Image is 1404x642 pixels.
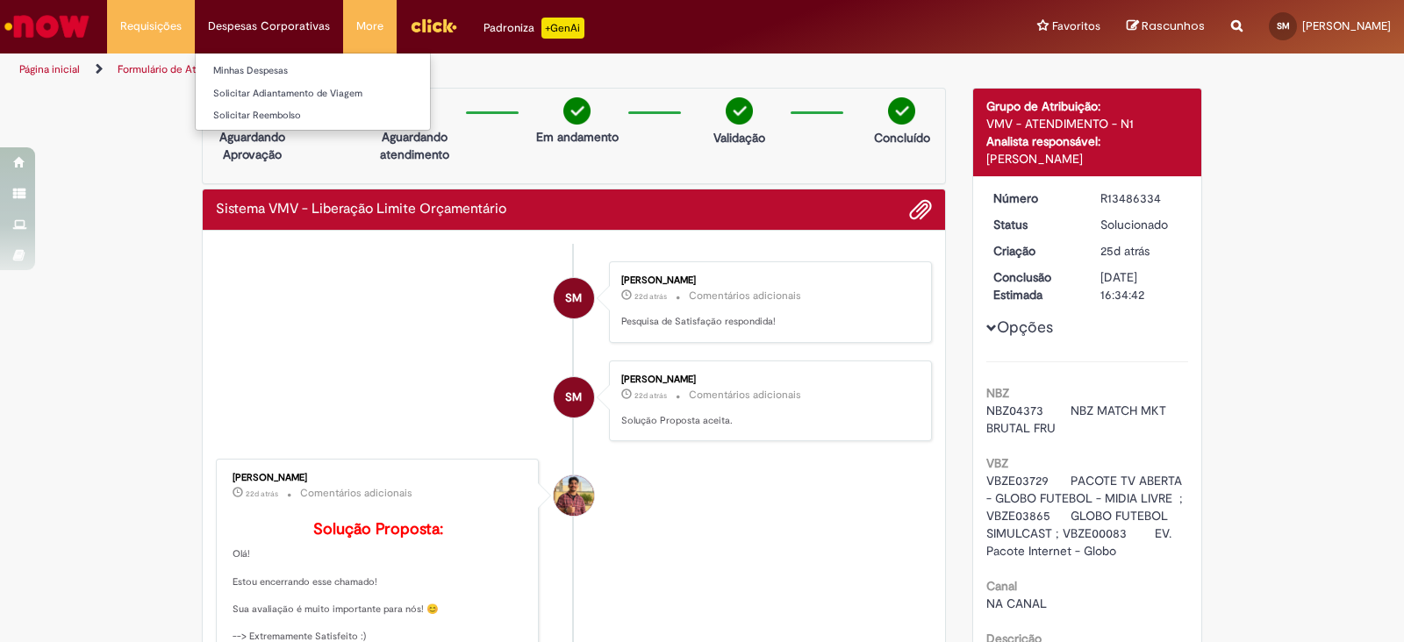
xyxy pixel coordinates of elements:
[621,374,913,385] div: [PERSON_NAME]
[2,9,92,44] img: ServiceNow
[986,403,1170,436] span: NBZ04373 NBZ MATCH MKT BRUTAL FRU
[1277,20,1290,32] span: SM
[621,315,913,329] p: Pesquisa de Satisfação respondida!
[980,268,1088,303] dt: Conclusão Estimada
[233,473,525,483] div: [PERSON_NAME]
[986,578,1017,594] b: Canal
[1100,243,1150,259] span: 25d atrás
[1100,268,1182,303] div: [DATE] 16:34:42
[986,455,1008,471] b: VBZ
[1142,18,1205,34] span: Rascunhos
[1302,18,1391,33] span: [PERSON_NAME]
[1100,216,1182,233] div: Solucionado
[621,275,913,286] div: [PERSON_NAME]
[246,489,278,499] time: 09/09/2025 08:08:26
[980,189,1088,207] dt: Número
[565,376,582,418] span: SM
[356,18,383,35] span: More
[1127,18,1205,35] a: Rascunhos
[196,61,430,81] a: Minhas Despesas
[986,473,1186,559] span: VBZE03729 PACOTE TV ABERTA - GLOBO FUTEBOL - MIDIA LIVRE ; VBZE03865 GLOBO FUTEBOL SIMULCAST ; VB...
[484,18,584,39] div: Padroniza
[216,202,506,218] h2: Sistema VMV - Liberação Limite Orçamentário Histórico de tíquete
[246,489,278,499] span: 22d atrás
[621,414,913,428] p: Solução Proposta aceita.
[980,242,1088,260] dt: Criação
[980,216,1088,233] dt: Status
[986,596,1047,611] span: NA CANAL
[986,97,1189,115] div: Grupo de Atribuição:
[634,291,667,302] time: 09/09/2025 08:15:46
[888,97,915,125] img: check-circle-green.png
[118,62,247,76] a: Formulário de Atendimento
[19,62,80,76] a: Página inicial
[909,198,932,221] button: Adicionar anexos
[726,97,753,125] img: check-circle-green.png
[554,377,594,417] div: Sidney Aparecido Melo
[541,18,584,39] p: +GenAi
[13,53,923,86] ul: Trilhas de página
[1100,189,1182,207] div: R13486334
[689,289,801,303] small: Comentários adicionais
[634,390,667,401] span: 22d atrás
[986,150,1189,168] div: [PERSON_NAME]
[195,53,431,131] ul: Despesas Corporativas
[196,106,430,125] a: Solicitar Reembolso
[1052,18,1100,35] span: Favoritos
[196,84,430,103] a: Solicitar Adiantamento de Viagem
[554,278,594,318] div: Sidney Aparecido Melo
[563,97,591,125] img: check-circle-green.png
[874,129,930,146] p: Concluído
[210,128,295,163] p: Aguardando Aprovação
[986,385,1009,401] b: NBZ
[634,291,667,302] span: 22d atrás
[536,128,619,146] p: Em andamento
[986,115,1189,132] div: VMV - ATENDIMENTO - N1
[554,475,594,516] div: Vitor Jeremias Da Silva
[313,519,443,539] b: Solução Proposta:
[634,390,667,401] time: 09/09/2025 08:15:30
[689,388,801,403] small: Comentários adicionais
[713,129,765,146] p: Validação
[372,128,457,163] p: Aguardando atendimento
[208,18,330,35] span: Despesas Corporativas
[300,486,412,501] small: Comentários adicionais
[120,18,182,35] span: Requisições
[1100,242,1182,260] div: 05/09/2025 17:58:22
[565,277,582,319] span: SM
[410,12,457,39] img: click_logo_yellow_360x200.png
[986,132,1189,150] div: Analista responsável:
[1100,243,1150,259] time: 05/09/2025 17:58:22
